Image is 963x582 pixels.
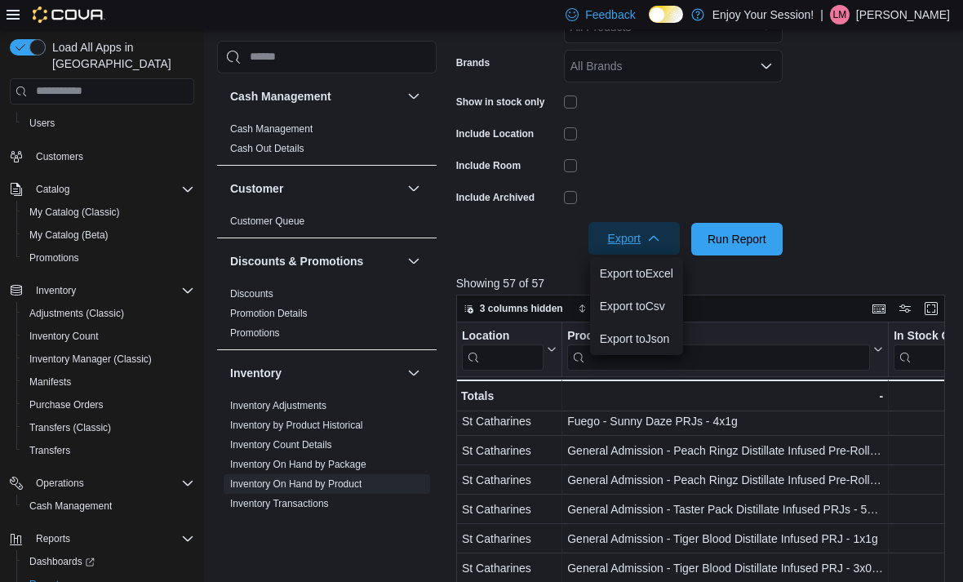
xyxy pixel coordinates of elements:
span: Purchase Orders [29,398,104,411]
input: Dark Mode [649,6,683,23]
h3: Discounts & Promotions [230,253,363,269]
button: Promotions [16,247,201,269]
span: Transfers (Classic) [23,418,194,438]
span: Catalog [36,183,69,196]
p: [PERSON_NAME] [856,5,950,24]
button: My Catalog (Classic) [16,201,201,224]
a: Promotion Details [230,308,308,319]
a: Inventory On Hand by Product [230,478,362,490]
div: St Catharines [462,558,557,578]
span: My Catalog (Classic) [23,202,194,222]
span: Inventory [29,281,194,300]
a: Cash Out Details [230,143,304,154]
a: Inventory by Product Historical [230,420,363,431]
div: St Catharines [462,470,557,490]
label: Include Archived [456,191,535,204]
span: Operations [36,477,84,490]
span: Export to Csv [600,300,673,313]
div: Leia Mahoney [830,5,850,24]
div: Product [567,328,870,344]
a: Inventory Manager (Classic) [23,349,158,369]
span: Promotions [29,251,79,264]
span: Export to Json [600,332,673,345]
a: Inventory Count Details [230,439,332,451]
button: Keyboard shortcuts [869,299,889,318]
h3: Cash Management [230,88,331,104]
span: Adjustments (Classic) [29,307,124,320]
div: St Catharines [462,411,557,431]
a: My Catalog (Beta) [23,225,115,245]
button: Users [16,112,201,135]
a: Dashboards [23,552,101,571]
span: Transfers (Classic) [29,421,111,434]
p: Enjoy Your Session! [712,5,814,24]
p: | [820,5,823,24]
a: Customer Queue [230,215,304,227]
span: Manifests [29,375,71,389]
div: St Catharines [462,500,557,519]
button: Discounts & Promotions [404,251,424,271]
a: Users [23,113,61,133]
a: Inventory Count [23,327,105,346]
label: Include Location [456,127,534,140]
span: Cash Management [29,500,112,513]
button: Operations [29,473,91,493]
button: Inventory [29,281,82,300]
div: Fuego - Sunny Daze PRJs - 4x1g [567,411,883,431]
a: Cash Management [23,496,118,516]
span: Adjustments (Classic) [23,304,194,323]
button: Catalog [29,180,76,199]
span: Manifests [23,372,194,392]
span: Users [23,113,194,133]
span: Catalog [29,180,194,199]
button: Customer [230,180,401,197]
div: Discounts & Promotions [217,284,437,349]
div: Location [462,328,544,344]
div: Totals [461,386,557,406]
span: My Catalog (Classic) [29,206,120,219]
div: St Catharines [462,441,557,460]
span: Inventory [36,284,76,297]
label: Include Room [456,159,521,172]
a: Customers [29,147,90,167]
span: Reports [36,532,70,545]
span: Feedback [585,7,635,23]
button: Customer [404,179,424,198]
span: Purchase Orders [23,395,194,415]
img: Cova [33,7,105,23]
a: Transfers [23,441,77,460]
span: My Catalog (Beta) [23,225,194,245]
span: 3 columns hidden [480,302,563,315]
button: Export toCsv [590,290,683,322]
a: Dashboards [16,550,201,573]
button: Export toJson [590,322,683,355]
span: Customers [36,150,83,163]
span: Inventory Manager (Classic) [23,349,194,369]
div: General Admission - Taster Pack Distillate Infused PRJs - 5x0.5g [567,500,883,519]
button: Cash Management [404,87,424,106]
span: Dashboards [29,555,95,568]
div: General Admission - Tiger Blood Distillate Infused PRJ - 1x1g [567,529,883,549]
a: Inventory On Hand by Package [230,459,366,470]
button: Purchase Orders [16,393,201,416]
span: Transfers [29,444,70,457]
button: Operations [3,472,201,495]
button: Cash Management [16,495,201,518]
button: Inventory Manager (Classic) [16,348,201,371]
span: Transfers [23,441,194,460]
a: Discounts [230,288,273,300]
p: Showing 57 of 57 [456,275,950,291]
div: Location [462,328,544,370]
button: Inventory [404,363,424,383]
button: Discounts & Promotions [230,253,401,269]
a: Manifests [23,372,78,392]
span: Inventory Manager (Classic) [29,353,152,366]
button: Export toExcel [590,257,683,290]
a: Inventory Adjustments [230,400,326,411]
span: Users [29,117,55,130]
span: Cash Management [23,496,194,516]
button: Inventory [3,279,201,302]
a: Promotions [230,327,280,339]
span: LM [833,5,847,24]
